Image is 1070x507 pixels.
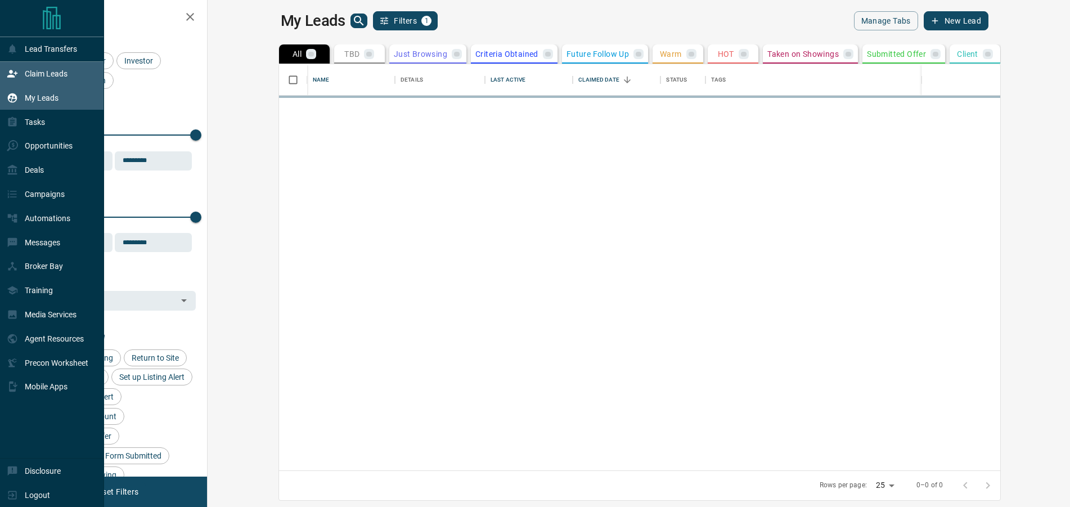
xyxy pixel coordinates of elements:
[401,64,423,96] div: Details
[916,481,943,490] p: 0–0 of 0
[115,373,188,382] span: Set up Listing Alert
[36,11,196,25] h2: Filters
[120,56,157,65] span: Investor
[395,64,485,96] div: Details
[491,64,525,96] div: Last Active
[313,64,330,96] div: Name
[666,64,687,96] div: Status
[394,50,447,58] p: Just Browsing
[124,349,187,366] div: Return to Site
[924,11,988,30] button: New Lead
[344,50,359,58] p: TBD
[176,293,192,308] button: Open
[293,50,302,58] p: All
[567,50,629,58] p: Future Follow Up
[573,64,660,96] div: Claimed Date
[373,11,438,30] button: Filters1
[854,11,918,30] button: Manage Tabs
[307,64,395,96] div: Name
[871,477,898,493] div: 25
[705,64,1057,96] div: Tags
[578,64,619,96] div: Claimed Date
[422,17,430,25] span: 1
[820,481,867,490] p: Rows per page:
[281,12,345,30] h1: My Leads
[350,14,367,28] button: search button
[86,482,146,501] button: Reset Filters
[116,52,161,69] div: Investor
[475,50,538,58] p: Criteria Obtained
[957,50,978,58] p: Client
[660,50,682,58] p: Warm
[767,50,839,58] p: Taken on Showings
[619,72,635,88] button: Sort
[718,50,734,58] p: HOT
[867,50,926,58] p: Submitted Offer
[711,64,726,96] div: Tags
[128,353,183,362] span: Return to Site
[660,64,705,96] div: Status
[111,369,192,385] div: Set up Listing Alert
[485,64,573,96] div: Last Active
